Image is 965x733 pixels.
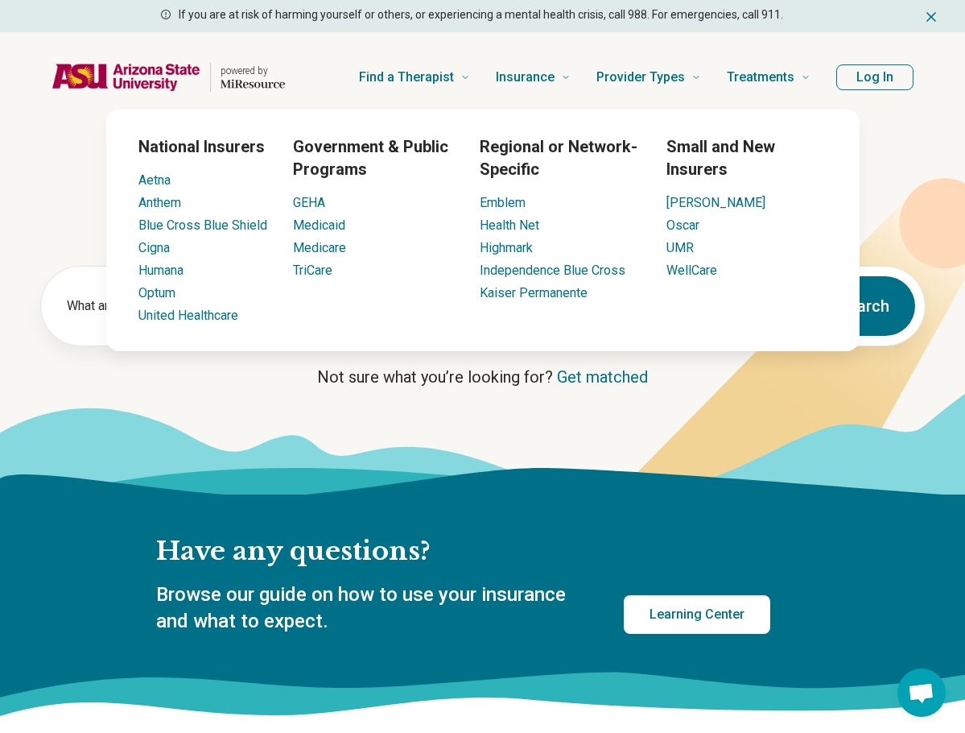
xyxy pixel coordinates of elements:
a: Home page [52,52,285,103]
a: Find a Therapist [359,45,470,110]
a: Get matched [557,367,648,387]
h3: Small and New Insurers [666,135,827,180]
h3: National Insurers [138,135,267,158]
a: Treatments [727,45,810,110]
p: Not sure what you’re looking for? [40,366,926,388]
a: Blue Cross Blue Shield [138,217,267,233]
a: Insurance [496,45,571,110]
h2: Have any questions? [156,535,770,569]
a: WellCare [666,263,717,278]
a: Kaiser Permanente [480,285,588,300]
a: Aetna [138,172,171,188]
a: Oscar [666,217,699,233]
a: Medicare [293,240,346,255]
a: Optum [138,285,175,300]
h3: Regional or Network-Specific [480,135,641,180]
a: UMR [666,240,694,255]
a: United Healthcare [138,308,238,323]
h3: Government & Public Programs [293,135,454,180]
span: Insurance [496,66,555,89]
button: Log In [836,64,913,90]
button: Dismiss [923,6,939,26]
a: GEHA [293,195,325,210]
a: Health Net [480,217,539,233]
p: powered by [221,64,285,77]
span: Treatments [727,66,794,89]
a: Humana [138,263,184,278]
div: Open chat [897,669,946,717]
a: Emblem [480,195,526,210]
div: Insurance [10,110,956,351]
a: Provider Types [596,45,701,110]
a: TriCare [293,263,332,278]
a: Medicaid [293,217,345,233]
p: If you are at risk of harming yourself or others, or experiencing a mental health crisis, call 98... [179,6,783,23]
a: [PERSON_NAME] [666,195,765,210]
p: Browse our guide on how to use your insurance and what to expect. [156,582,585,636]
a: Cigna [138,240,170,255]
a: Anthem [138,195,181,210]
a: Highmark [480,240,533,255]
span: Provider Types [596,66,685,89]
a: Independence Blue Cross [480,263,625,278]
span: Find a Therapist [359,66,454,89]
a: Learning Center [624,595,770,634]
